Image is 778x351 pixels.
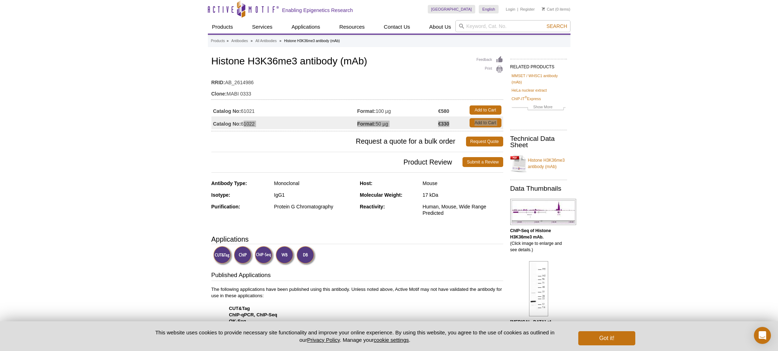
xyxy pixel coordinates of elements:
[510,185,567,192] h2: Data Thumbnails
[276,246,295,265] img: Western Blot Validated
[470,105,501,115] a: Add to Cart
[274,180,354,186] div: Monoclonal
[211,91,227,97] strong: Clone:
[525,96,527,99] sup: ®
[213,108,241,114] strong: Catalog No:
[466,137,503,146] a: Request Quote
[287,20,324,34] a: Applications
[462,157,503,167] a: Submit a Review
[211,116,357,129] td: 61022
[380,20,414,34] a: Contact Us
[455,20,570,32] input: Keyword, Cat. No.
[296,246,316,265] img: Dot Blot Validated
[211,271,503,281] h3: Published Applications
[479,5,499,13] a: English
[229,318,246,324] strong: OK-Seq
[274,192,354,198] div: IgG1
[335,20,369,34] a: Resources
[506,7,515,12] a: Login
[229,312,277,317] strong: ChIP-qPCR, ChIP-Seq
[422,192,503,198] div: 17 kDa
[542,7,554,12] a: Cart
[510,319,567,344] p: (Click image to enlarge and see details.)
[307,337,340,343] a: Privacy Policy
[357,121,376,127] strong: Format:
[510,153,567,174] a: Histone H3K36me3 antibody (mAb)
[374,337,409,343] button: cookie settings
[438,108,449,114] strong: €580
[211,38,225,44] a: Products
[211,192,231,198] strong: Isotype:
[422,203,503,216] div: Human, Mouse, Wide Range Predicted
[360,204,385,209] strong: Reactivity:
[542,7,545,11] img: Your Cart
[529,261,548,316] img: Histone H3K36me3 antibody (mAb) tested by Western blot.
[279,39,282,43] li: »
[360,192,402,198] strong: Molecular Weight:
[360,180,373,186] strong: Host:
[227,39,229,43] li: »
[282,7,353,13] h2: Enabling Epigenetics Research
[438,121,449,127] strong: €330
[517,5,518,13] li: |
[425,20,455,34] a: About Us
[512,96,541,102] a: ChIP-IT®Express
[213,246,233,265] img: CUT&Tag Validated
[255,38,277,44] a: All Antibodies
[512,87,547,93] a: HeLa nuclear extract
[544,23,569,29] button: Search
[422,180,503,186] div: Mouse
[211,79,225,86] strong: RRID:
[255,246,274,265] img: ChIP-Seq Validated
[512,104,566,112] a: Show More
[477,56,503,64] a: Feedback
[211,86,503,98] td: MABI 0333
[211,104,357,116] td: 61021
[274,203,354,210] div: Protein G Chromatography
[211,157,463,167] span: Product Review
[211,75,503,86] td: AB_2614986
[510,228,551,240] b: ChIP-Seq of Histone H3K36me3 mAb.
[213,121,241,127] strong: Catalog No:
[357,116,438,129] td: 50 µg
[512,73,566,85] a: MMSET / WHSC1 antibody (mAb)
[542,5,570,13] li: (0 items)
[229,306,250,311] strong: CUT&Tag
[251,39,253,43] li: »
[754,327,771,344] div: Open Intercom Messenger
[143,329,567,344] p: This website uses cookies to provide necessary site functionality and improve your online experie...
[248,20,277,34] a: Services
[357,108,376,114] strong: Format:
[510,59,567,71] h2: RELATED PRODUCTS
[357,104,438,116] td: 100 µg
[234,246,253,265] img: ChIP Validated
[211,204,240,209] strong: Purification:
[546,23,567,29] span: Search
[510,320,561,331] b: [MEDICAL_DATA] of Histone H3K36me3 mAb.
[510,199,576,225] img: Histone H3K36me3 antibody (mAb) tested by ChIP-Seq.
[510,136,567,148] h2: Technical Data Sheet
[211,180,247,186] strong: Antibody Type:
[428,5,476,13] a: [GEOGRAPHIC_DATA]
[211,137,466,146] span: Request a quote for a bulk order
[208,20,237,34] a: Products
[211,56,503,68] h1: Histone H3K36me3 antibody (mAb)
[470,118,501,127] a: Add to Cart
[284,39,340,43] li: Histone H3K36me3 antibody (mAb)
[520,7,535,12] a: Register
[231,38,248,44] a: Antibodies
[477,65,503,73] a: Print
[211,234,503,244] h3: Applications
[510,228,567,253] p: (Click image to enlarge and see details.)
[578,331,635,345] button: Got it!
